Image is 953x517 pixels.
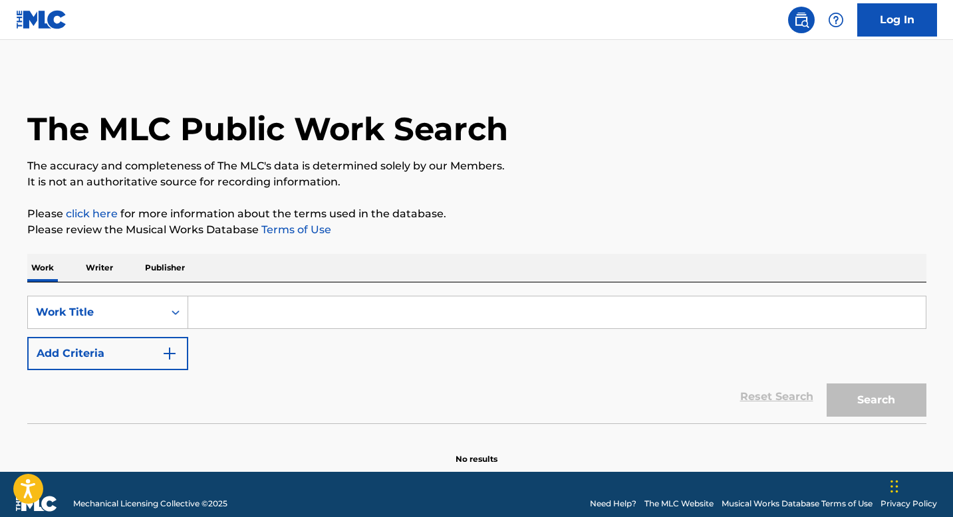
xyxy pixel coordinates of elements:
p: It is not an authoritative source for recording information. [27,174,926,190]
div: Drag [890,466,898,506]
p: Please for more information about the terms used in the database. [27,206,926,222]
a: Musical Works Database Terms of Use [722,498,873,510]
a: click here [66,207,118,220]
p: Publisher [141,254,189,282]
div: Help [823,7,849,33]
a: Privacy Policy [881,498,937,510]
button: Add Criteria [27,337,188,370]
a: Log In [857,3,937,37]
img: 9d2ae6d4665cec9f34b9.svg [162,346,178,362]
div: Work Title [36,304,156,320]
img: search [793,12,809,28]
a: The MLC Website [644,498,714,510]
iframe: Chat Widget [886,453,953,517]
p: Work [27,254,58,282]
h1: The MLC Public Work Search [27,109,508,149]
img: logo [16,496,57,512]
a: Public Search [788,7,815,33]
p: Writer [82,254,117,282]
p: Please review the Musical Works Database [27,222,926,238]
img: MLC Logo [16,10,67,29]
p: No results [456,437,497,465]
img: help [828,12,844,28]
span: Mechanical Licensing Collective © 2025 [73,498,227,510]
a: Terms of Use [259,223,331,236]
a: Need Help? [590,498,636,510]
p: The accuracy and completeness of The MLC's data is determined solely by our Members. [27,158,926,174]
form: Search Form [27,296,926,423]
